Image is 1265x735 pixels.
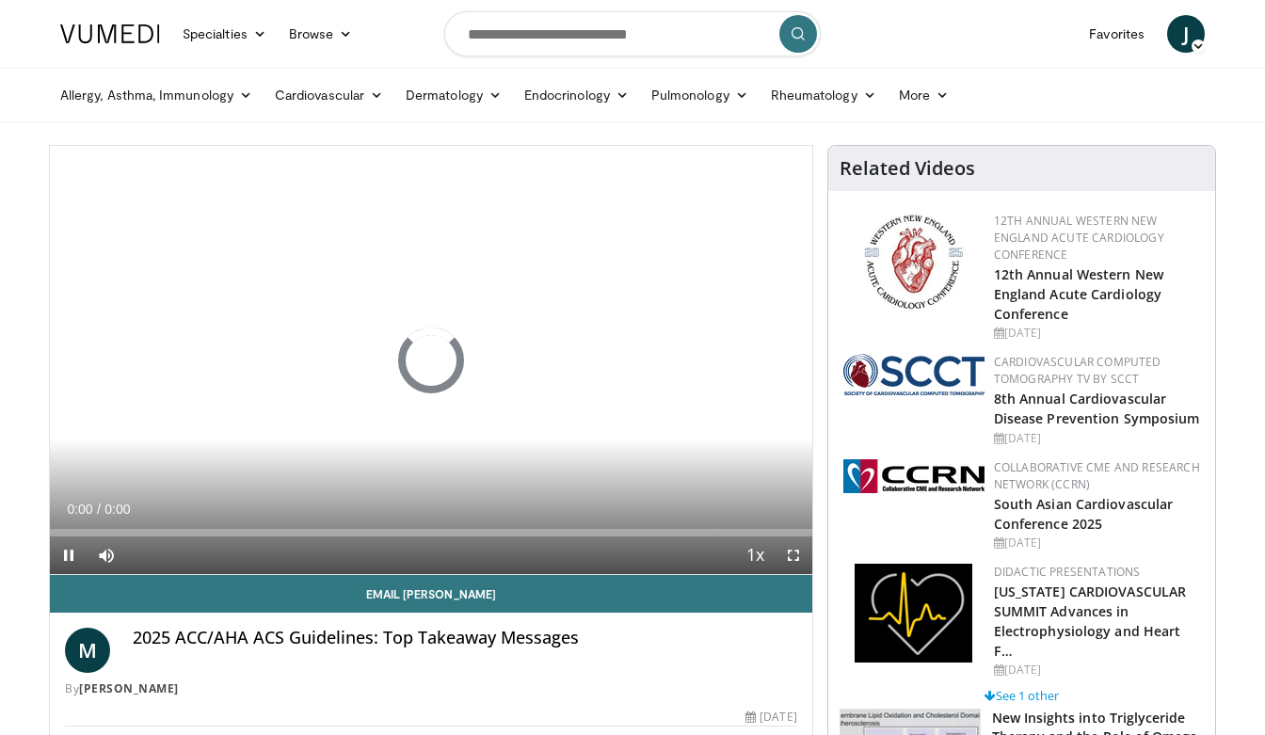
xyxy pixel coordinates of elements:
[888,76,960,114] a: More
[994,564,1200,581] div: Didactic Presentations
[994,495,1174,533] a: South Asian Cardiovascular Conference 2025
[994,535,1200,551] div: [DATE]
[855,564,972,663] img: 1860aa7a-ba06-47e3-81a4-3dc728c2b4cf.png.150x105_q85_autocrop_double_scale_upscale_version-0.2.png
[843,459,985,493] img: a04ee3ba-8487-4636-b0fb-5e8d268f3737.png.150x105_q85_autocrop_double_scale_upscale_version-0.2.png
[843,354,985,395] img: 51a70120-4f25-49cc-93a4-67582377e75f.png.150x105_q85_autocrop_double_scale_upscale_version-0.2.png
[994,354,1161,387] a: Cardiovascular Computed Tomography TV by SCCT
[49,76,264,114] a: Allergy, Asthma, Immunology
[67,502,92,517] span: 0:00
[65,680,797,697] div: By
[171,15,278,53] a: Specialties
[60,24,160,43] img: VuMedi Logo
[394,76,513,114] a: Dermatology
[444,11,821,56] input: Search topics, interventions
[840,157,975,180] h4: Related Videos
[97,502,101,517] span: /
[50,536,88,574] button: Pause
[994,459,1200,492] a: Collaborative CME and Research Network (CCRN)
[278,15,364,53] a: Browse
[133,628,797,648] h4: 2025 ACC/AHA ACS Guidelines: Top Takeaway Messages
[775,536,812,574] button: Fullscreen
[985,687,1059,704] a: See 1 other
[994,662,1200,679] div: [DATE]
[745,709,796,726] div: [DATE]
[65,628,110,673] a: M
[994,325,1200,342] div: [DATE]
[1078,15,1156,53] a: Favorites
[640,76,760,114] a: Pulmonology
[994,583,1187,660] a: [US_STATE] CARDIOVASCULAR SUMMIT Advances in Electrophysiology and Heart F…
[994,430,1200,447] div: [DATE]
[994,390,1200,427] a: 8th Annual Cardiovascular Disease Prevention Symposium
[50,575,812,613] a: Email [PERSON_NAME]
[1167,15,1205,53] a: J
[994,265,1163,323] a: 12th Annual Western New England Acute Cardiology Conference
[104,502,130,517] span: 0:00
[50,146,812,575] video-js: Video Player
[513,76,640,114] a: Endocrinology
[79,680,179,696] a: [PERSON_NAME]
[737,536,775,574] button: Playback Rate
[264,76,394,114] a: Cardiovascular
[760,76,888,114] a: Rheumatology
[50,529,812,536] div: Progress Bar
[88,536,125,574] button: Mute
[861,213,966,312] img: 0954f259-7907-4053-a817-32a96463ecc8.png.150x105_q85_autocrop_double_scale_upscale_version-0.2.png
[994,213,1164,263] a: 12th Annual Western New England Acute Cardiology Conference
